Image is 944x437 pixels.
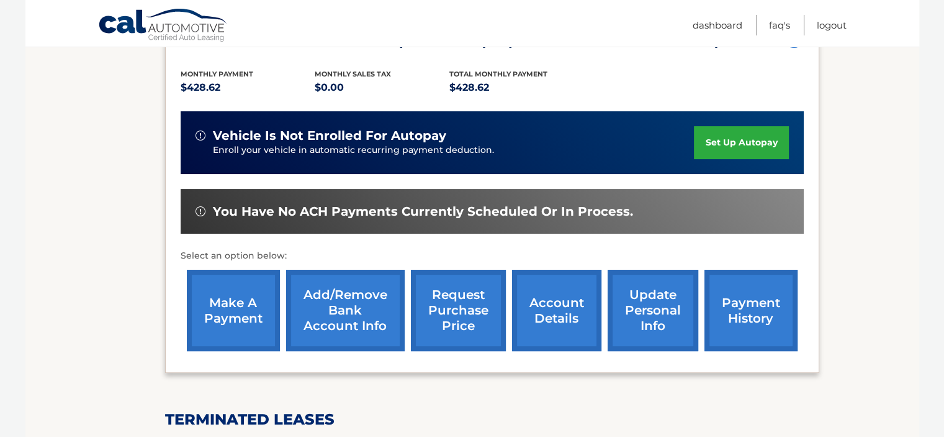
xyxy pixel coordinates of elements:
[213,144,695,157] p: Enroll your vehicle in automatic recurring payment deduction.
[165,410,819,429] h2: terminated leases
[181,70,253,78] span: Monthly Payment
[608,270,698,351] a: update personal info
[315,79,449,96] p: $0.00
[181,249,804,264] p: Select an option below:
[411,270,506,351] a: request purchase price
[187,270,280,351] a: make a payment
[449,79,584,96] p: $428.62
[817,15,847,35] a: Logout
[704,270,798,351] a: payment history
[693,15,742,35] a: Dashboard
[98,8,228,44] a: Cal Automotive
[315,70,391,78] span: Monthly sales Tax
[213,204,633,219] span: You have no ACH payments currently scheduled or in process.
[512,270,601,351] a: account details
[196,206,205,216] img: alert-white.svg
[694,126,788,159] a: set up autopay
[196,131,205,140] img: alert-white.svg
[181,79,315,96] p: $428.62
[213,128,446,144] span: vehicle is not enrolled for autopay
[286,270,405,351] a: Add/Remove bank account info
[769,15,790,35] a: FAQ's
[449,70,547,78] span: Total Monthly Payment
